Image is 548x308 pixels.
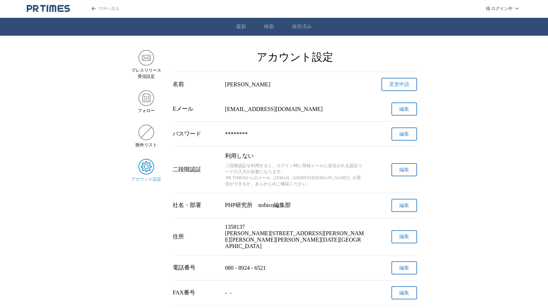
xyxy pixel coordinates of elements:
span: 編集 [399,202,409,209]
img: アカウント設定 [138,159,154,175]
img: 除外リスト [138,125,154,140]
button: 編集 [391,230,417,243]
a: アカウント設定アカウント設定 [131,159,161,182]
span: 除外リスト [136,142,157,148]
div: パスワード [173,130,219,138]
h2: アカウント設定 [173,50,417,65]
p: 利用しない [225,152,365,160]
a: 最新 [236,24,246,30]
p: PHP研究所 nobico編集部 [225,202,365,209]
a: 除外リスト除外リスト [131,125,161,148]
p: - - [225,290,365,296]
span: アカウント設定 [131,176,161,182]
div: 電話番号 [173,264,219,272]
button: 編集 [391,261,417,274]
span: 編集 [399,131,409,137]
a: PR TIMESのトップページはこちら [81,6,120,12]
a: 変更申請 [381,78,417,91]
button: 編集 [391,127,417,141]
div: 二段階認証 [173,166,219,173]
a: プレスリリース 受信設定プレスリリース 受信設定 [131,50,161,80]
div: [PERSON_NAME] [225,81,365,88]
p: 080 - 8924 - 6521 [225,265,365,271]
img: フォロー [138,90,154,106]
span: 編集 [399,233,409,240]
button: 編集 [391,199,417,212]
a: フォローフォロー [131,90,161,114]
span: プレスリリース 受信設定 [131,67,161,80]
span: 編集 [399,106,409,112]
button: 編集 [391,286,417,299]
div: 名前 [173,81,219,88]
button: 編集 [391,163,417,176]
div: 社名・部署 [173,202,219,209]
div: 住所 [173,233,219,241]
p: 二段階認証を利用すると、ログイン時に登録メールに送信される認証コードの入力が必要になります。 PR TIMESからのメール（[EMAIL_ADDRESS][DOMAIN_NAME]）の受信ができ... [225,163,365,187]
span: 編集 [399,167,409,173]
div: Eメール [173,105,219,113]
img: プレスリリース 受信設定 [138,50,154,66]
p: 1358137 [PERSON_NAME][STREET_ADDRESS][PERSON_NAME][PERSON_NAME][PERSON_NAME][DATE][GEOGRAPHIC_DATA] [225,224,365,249]
a: 保存済み [292,24,312,30]
a: PR TIMESのトップページはこちら [27,4,70,13]
button: 編集 [391,102,417,116]
p: [EMAIL_ADDRESS][DOMAIN_NAME] [225,106,365,112]
span: 編集 [399,265,409,271]
a: 検索 [264,24,274,30]
div: FAX番号 [173,289,219,297]
span: フォロー [138,108,155,114]
span: 編集 [399,290,409,296]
